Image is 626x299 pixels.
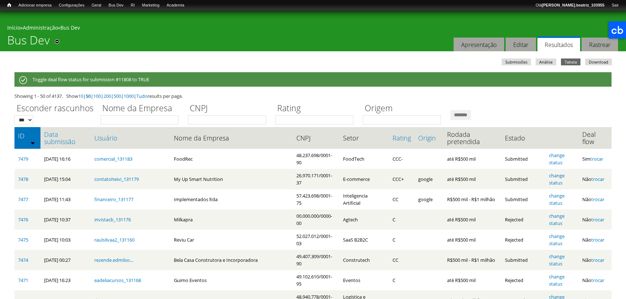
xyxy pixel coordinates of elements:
[94,196,133,203] a: financeiro_131177
[549,152,565,166] a: change status
[55,2,88,9] a: Configurações
[170,250,293,270] td: Bela Casa Construtora e Incorporadora
[170,127,293,149] th: Nome da Empresa
[608,2,622,9] a: Sair
[94,257,133,263] a: rezende.edmilso...
[127,2,138,9] a: RI
[579,169,612,189] td: Não
[443,189,501,209] td: R$500 mil - R$1 milhão
[94,176,139,182] a: contatoheivi_131179
[18,257,28,263] a: 7474
[549,213,565,226] a: change status
[582,38,618,52] a: Rastrear
[293,209,339,230] td: 00.000.000/0000-00
[549,273,565,287] a: change status
[18,176,28,182] a: 7478
[443,270,501,290] td: até R$500 mil
[579,250,612,270] td: Não
[94,134,167,142] a: Usuário
[454,38,504,52] a: Apresentação
[40,209,90,230] td: [DATE] 10:37
[418,134,440,142] a: Origin
[501,250,545,270] td: Submitted
[585,58,612,65] a: Download
[501,169,545,189] td: Submitted
[293,149,339,169] td: 48.237.698/0001-90
[86,93,91,99] a: 50
[443,209,501,230] td: até R$500 mil
[579,230,612,250] td: Não
[78,93,83,99] a: 10
[579,209,612,230] td: Não
[537,36,580,52] a: Resultados
[501,189,545,209] td: Submitted
[138,2,163,9] a: Marketing
[591,257,604,263] a: trocar
[443,127,501,149] th: Rodada pretendida
[579,127,612,149] th: Deal flow
[501,270,545,290] td: Rejected
[591,237,604,243] a: trocar
[7,3,11,8] span: Início
[389,189,415,209] td: CC
[591,216,604,223] a: trocar
[40,149,90,169] td: [DATE] 16:16
[14,102,96,115] label: Esconder rascunhos
[339,127,389,149] th: Setor
[14,92,612,100] div: Showing 1 - 50 of 4137. Show | | | | | | results per page.
[4,2,15,9] a: Início
[40,169,90,189] td: [DATE] 15:04
[339,169,389,189] td: E-commerce
[443,250,501,270] td: R$500 mil - R$1 milhão
[170,209,293,230] td: Milkapra
[293,189,339,209] td: 57.423.698/0001-75
[389,169,415,189] td: CCC+
[40,189,90,209] td: [DATE] 11:43
[188,102,271,115] label: CNPJ
[389,230,415,250] td: C
[591,277,604,283] a: trocar
[542,3,604,7] strong: [PERSON_NAME].beatriz_103955
[105,2,127,9] a: Bus Dev
[124,93,134,99] a: 1000
[590,156,603,162] a: trocar
[7,24,20,31] a: Início
[579,189,612,209] td: Não
[136,93,147,99] a: Tudo
[18,277,28,283] a: 7471
[501,230,545,250] td: Rejected
[501,127,545,149] th: Estado
[339,189,389,209] td: Inteligencia Artificial
[549,233,565,247] a: change status
[501,149,545,169] td: Submitted
[443,230,501,250] td: até R$500 mil
[579,270,612,290] td: Não
[18,196,28,203] a: 7477
[363,102,446,115] label: Origem
[506,38,536,52] a: Editar
[40,270,90,290] td: [DATE] 16:23
[293,230,339,250] td: 52.027.012/0001-03
[532,2,608,9] a: Olá[PERSON_NAME].beatriz_103955
[94,156,132,162] a: comercial_131183
[339,230,389,250] td: SaaS B2B2C
[94,277,141,283] a: eadeliacursos_131168
[549,172,565,186] a: change status
[561,58,580,65] a: Tabela
[389,209,415,230] td: C
[18,156,28,162] a: 7479
[23,24,58,31] a: Administração
[170,189,293,209] td: Implementados ltda
[170,270,293,290] td: Guimo Eventos
[44,131,87,145] a: Data submissão
[103,93,111,99] a: 200
[393,134,411,142] a: Rating
[7,24,619,33] div: » »
[502,58,531,65] a: Submissões
[88,2,105,9] a: Geral
[501,209,545,230] td: Rejected
[94,216,131,223] a: invistacb_131176
[18,216,28,223] a: 7476
[591,176,604,182] a: trocar
[579,149,612,169] td: Sim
